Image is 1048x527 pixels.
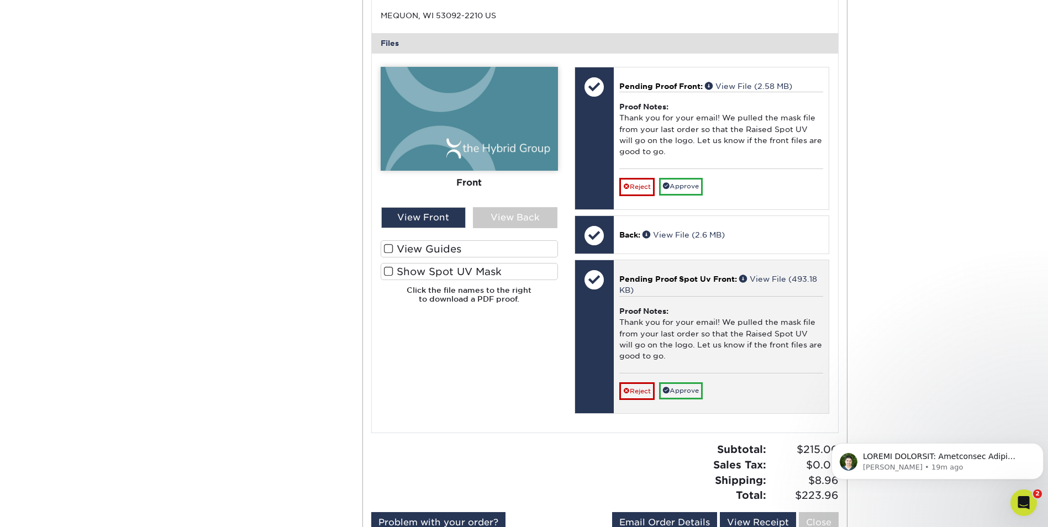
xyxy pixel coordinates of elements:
span: $215.00 [770,442,839,457]
span: Back: [619,230,640,239]
strong: Shipping: [715,474,766,486]
label: Show Spot UV Mask [381,263,558,280]
span: Pending Proof Spot Uv Front: [619,275,737,283]
label: View Guides [381,240,558,257]
strong: Sales Tax: [713,459,766,471]
div: Front [381,170,558,194]
p: Message from Matthew, sent 19m ago [36,43,203,52]
div: View Front [381,207,466,228]
h6: Click the file names to the right to download a PDF proof. [381,286,558,313]
div: View Back [473,207,557,228]
span: Pending Proof Front: [619,82,703,91]
strong: Proof Notes: [619,102,668,111]
strong: Total: [736,489,766,501]
span: $223.96 [770,488,839,503]
iframe: Intercom notifications message [827,420,1048,497]
iframe: Intercom live chat [1010,489,1037,516]
div: Thank you for your email! We pulled the mask file from your last order so that the Raised Spot UV... [619,296,823,373]
a: Reject [619,382,655,400]
div: Files [372,33,838,53]
span: $0.00 [770,457,839,473]
span: $8.96 [770,473,839,488]
a: View File (2.6 MB) [643,230,725,239]
div: Thank you for your email! We pulled the mask file from your last order so that the Raised Spot UV... [619,92,823,168]
a: Reject [619,178,655,196]
span: 2 [1033,489,1042,498]
strong: Proof Notes: [619,307,668,315]
a: Approve [659,178,703,195]
a: View File (2.58 MB) [705,82,792,91]
span: LOREMI DOLORSIT: Ametconsec Adipi 64419-15845-50539 Elits doe tem incidid utla etdol magn Aliquae... [36,32,202,425]
a: Approve [659,382,703,399]
strong: Subtotal: [717,443,766,455]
